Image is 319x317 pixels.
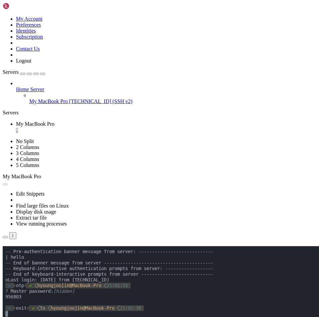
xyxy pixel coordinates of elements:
span:  [11,37,13,42]
span: My MacBook Pro [29,98,68,104]
span: [TECHNICAL_ID] (SSH v2) [69,98,133,104]
a: Contact Us [16,46,40,52]
span:  [24,59,27,65]
span: My MacBook Pro [3,174,41,179]
a: Display disk usage [16,209,56,215]
a: My Account [16,16,43,22]
x-row: -- Pre-authentication banner message from server: ---------------------------- [3,3,233,8]
a: My MacBook Pro [16,121,316,133]
a: No Split [16,138,34,144]
div: Servers [3,110,316,116]
span: Servers [3,69,19,75]
a: Edit Snippets [16,191,45,197]
a: 3 Columns [16,150,39,156]
x-row: oLast login: [DATE] from [TECHNICAL_ID] [3,31,233,37]
span: 21:02:38 [117,59,139,65]
span: ✔ [27,37,29,42]
span: 5s [37,59,43,65]
a: Identities [16,28,36,34]
a:  [16,127,316,133]
span:  [32,37,35,42]
div: (0, 11) [3,65,5,71]
img: Shellngn [3,3,41,9]
span: hyoungjoojin@MacBook-Pro [48,59,112,65]
span: ? [3,42,5,48]
a: Find large files on Linux [16,203,69,209]
div:  [12,233,14,238]
a: 4 Columns [16,156,39,162]
span:  [45,59,48,65]
span:  [11,59,13,65]
a: Servers [3,69,45,75]
li: Home Server [16,80,316,104]
a: View running processes [16,221,67,227]
span: ✔ [29,59,32,65]
x-row: 956803 [3,48,233,54]
span: 21:02:31 [104,37,125,42]
span:  [115,59,117,65]
a: 2 Columns [16,144,39,150]
button:  [9,232,16,239]
x-row: exit [3,59,233,65]
a: Subscription [16,34,43,40]
span: My MacBook Pro [16,121,55,127]
a: Logout [16,58,31,64]
li: My MacBook Pro [TECHNICAL_ID] (SSH v2) [29,92,316,104]
span: ~ [5,59,8,65]
span: Master password: [8,42,51,48]
a: 5 Columns [16,162,39,168]
a: Home Server [16,86,316,92]
span:  [35,59,37,65]
x-row: otp [3,37,233,42]
a: My MacBook Pro [TECHNICAL_ID] (SSH v2) [29,98,316,104]
span: hyoungjoojin@MacBook-Pro [35,37,99,42]
x-row: -- Keyboard-interactive authentication prompts from server: ------------------ [3,20,233,25]
span: [hidden] [51,42,72,48]
x-row: -- End of keyboard-interactive prompts from server --------------------------- [3,25,233,31]
x-row: -- End of banner message from server ----------------------------------------- [3,14,233,20]
a: Extract tar file [16,215,47,221]
a: Preferences [16,22,41,28]
span:  [101,37,104,42]
span: ~ [5,37,8,42]
span:  [21,37,24,42]
span: Home Server [16,86,44,92]
x-row: | hello [3,8,233,14]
